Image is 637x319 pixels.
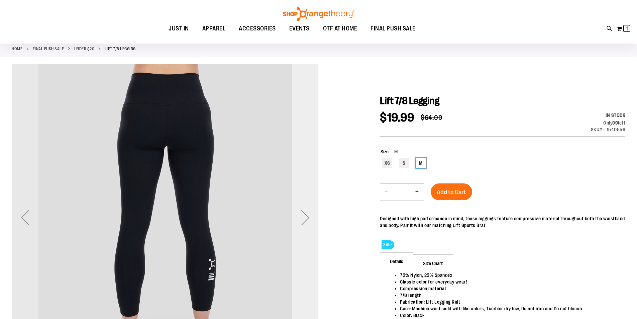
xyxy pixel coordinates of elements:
div: Availability [591,112,626,118]
a: Under $20 [74,46,95,52]
li: 75% Nylon, 25% Spandex [400,272,619,278]
button: Increase product quantity [410,184,424,201]
span: $64.00 [421,114,442,122]
strong: SKU [591,127,604,132]
li: Color: Black [400,312,619,319]
span: Lift 7/8 Legging [380,95,439,106]
a: FINAL PUSH SALE [33,46,64,52]
span: EVENTS [289,21,310,36]
span: Size Chart [413,254,453,272]
a: APPAREL [196,21,232,36]
a: OTF AT HOME [316,21,364,36]
strong: 99 [612,120,618,126]
div: Designed with high performance in mind, these leggings feature compressive material throughout bo... [380,215,625,229]
span: Add to Cart [437,188,466,196]
div: XS [382,158,392,168]
span: $19.99 [380,111,414,125]
div: Qty [591,119,626,126]
span: APPAREL [202,21,226,36]
a: JUST IN [162,21,196,36]
button: Decrease product quantity [380,184,392,201]
div: S [399,158,409,168]
img: Shop Orangetheory [282,7,355,21]
div: 1540556 [607,126,626,133]
div: M [416,158,426,168]
button: Add to Cart [431,183,472,200]
li: 7/8 length [400,292,619,299]
span: 1 [626,25,628,32]
span: FINAL PUSH SALE [370,21,416,36]
li: Classic color for everyday wear! [400,278,619,285]
strong: Lift 7/8 Legging [105,46,136,52]
span: JUST IN [169,21,189,36]
a: ACCESSORIES [232,21,283,36]
span: M [389,149,398,154]
span: Size [381,149,389,154]
a: EVENTS [283,21,316,36]
span: OTF AT HOME [323,21,357,36]
li: Compression material [400,285,619,292]
span: ACCESSORIES [239,21,276,36]
li: Fabrication: Lift Legging Knit [400,299,619,305]
span: Details [380,252,413,270]
a: Home [12,46,22,52]
span: SALE [382,240,394,249]
input: Product quantity [392,184,410,200]
a: FINAL PUSH SALE [364,21,422,36]
li: Care: Machine wash cold with like colors, Tumbler dry low, Do not iron and Do not bleach [400,305,619,312]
